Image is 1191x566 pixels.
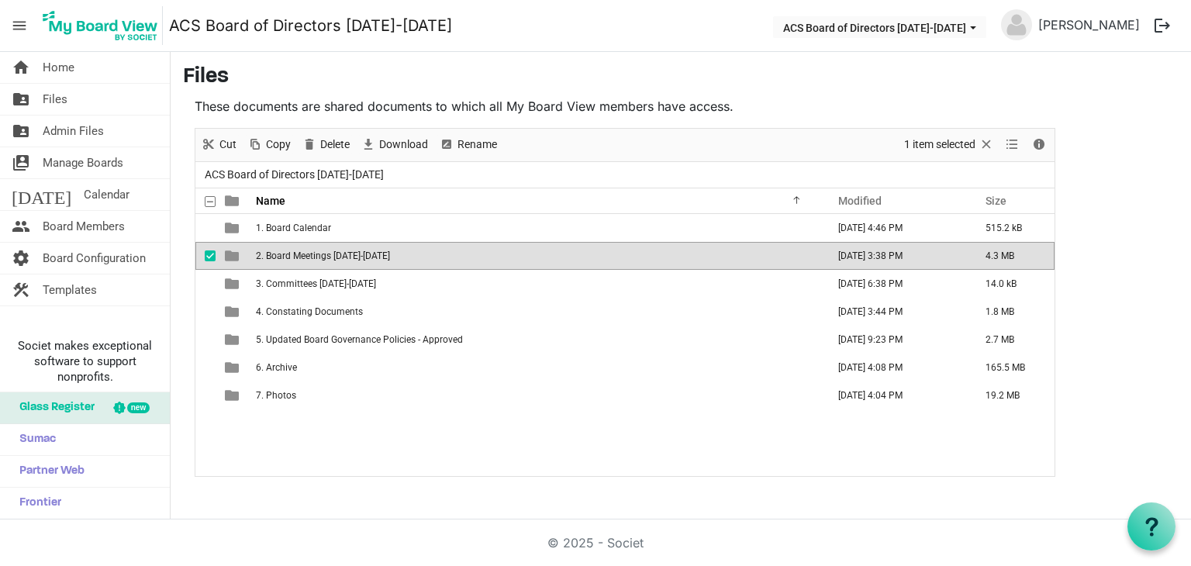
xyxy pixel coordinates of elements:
div: Rename [433,129,502,161]
td: is template cell column header type [216,242,251,270]
span: Delete [319,135,351,154]
button: Delete [299,135,353,154]
td: checkbox [195,381,216,409]
td: checkbox [195,214,216,242]
span: Size [986,195,1006,207]
td: 4.3 MB is template cell column header Size [969,242,1055,270]
td: is template cell column header type [216,270,251,298]
span: Board Members [43,211,125,242]
button: logout [1146,9,1179,42]
span: Board Configuration [43,243,146,274]
span: construction [12,274,30,305]
span: 5. Updated Board Governance Policies - Approved [256,334,463,345]
span: people [12,211,30,242]
div: Copy [242,129,296,161]
div: Cut [195,129,242,161]
span: folder_shared [12,116,30,147]
span: Partner Web [12,456,85,487]
a: © 2025 - Societ [547,535,644,550]
div: View [999,129,1026,161]
span: 4. Constating Documents [256,306,363,317]
span: Home [43,52,74,83]
td: is template cell column header type [216,381,251,409]
span: switch_account [12,147,30,178]
td: 6. Archive is template cell column header Name [251,354,822,381]
td: March 27, 2025 9:23 PM column header Modified [822,326,969,354]
td: is template cell column header type [216,354,251,381]
td: 515.2 kB is template cell column header Size [969,214,1055,242]
td: November 14, 2023 4:46 PM column header Modified [822,214,969,242]
button: Cut [198,135,240,154]
div: Download [355,129,433,161]
img: My Board View Logo [38,6,163,45]
span: Frontier [12,488,61,519]
span: Templates [43,274,97,305]
span: Glass Register [12,392,95,423]
span: 3. Committees [DATE]-[DATE] [256,278,376,289]
td: 2. Board Meetings 2025-2026 is template cell column header Name [251,242,822,270]
span: Manage Boards [43,147,123,178]
button: ACS Board of Directors 2024-2025 dropdownbutton [773,16,986,38]
td: 5. Updated Board Governance Policies - Approved is template cell column header Name [251,326,822,354]
td: is template cell column header type [216,214,251,242]
a: [PERSON_NAME] [1032,9,1146,40]
td: checkbox [195,298,216,326]
span: Modified [838,195,882,207]
td: 4. Constating Documents is template cell column header Name [251,298,822,326]
span: home [12,52,30,83]
span: Admin Files [43,116,104,147]
p: These documents are shared documents to which all My Board View members have access. [195,97,1055,116]
span: [DATE] [12,179,71,210]
td: 1. Board Calendar is template cell column header Name [251,214,822,242]
span: 1 item selected [903,135,977,154]
span: Rename [456,135,499,154]
span: 7. Photos [256,390,296,401]
span: Sumac [12,424,56,455]
td: checkbox [195,326,216,354]
span: Societ makes exceptional software to support nonprofits. [7,338,163,385]
span: Download [378,135,430,154]
td: 1.8 MB is template cell column header Size [969,298,1055,326]
td: 2.7 MB is template cell column header Size [969,326,1055,354]
span: Cut [218,135,238,154]
td: July 10, 2024 4:04 PM column header Modified [822,381,969,409]
td: September 25, 2025 3:38 PM column header Modified [822,242,969,270]
span: 2. Board Meetings [DATE]-[DATE] [256,250,390,261]
div: Clear selection [899,129,999,161]
td: September 09, 2025 4:08 PM column header Modified [822,354,969,381]
button: Details [1029,135,1050,154]
td: checkbox [195,270,216,298]
td: 7. Photos is template cell column header Name [251,381,822,409]
button: View dropdownbutton [1003,135,1021,154]
td: is template cell column header type [216,298,251,326]
a: My Board View Logo [38,6,169,45]
span: folder_shared [12,84,30,115]
td: January 17, 2025 6:38 PM column header Modified [822,270,969,298]
button: Selection [902,135,997,154]
td: is template cell column header type [216,326,251,354]
div: new [127,402,150,413]
span: 1. Board Calendar [256,223,331,233]
td: June 20, 2024 3:44 PM column header Modified [822,298,969,326]
td: 165.5 MB is template cell column header Size [969,354,1055,381]
a: ACS Board of Directors [DATE]-[DATE] [169,10,452,41]
span: ACS Board of Directors [DATE]-[DATE] [202,165,387,185]
td: 3. Committees 2024-2025 is template cell column header Name [251,270,822,298]
span: 6. Archive [256,362,297,373]
span: Calendar [84,179,129,210]
span: Files [43,84,67,115]
button: Download [358,135,431,154]
div: Delete [296,129,355,161]
td: 19.2 MB is template cell column header Size [969,381,1055,409]
td: 14.0 kB is template cell column header Size [969,270,1055,298]
h3: Files [183,64,1179,91]
img: no-profile-picture.svg [1001,9,1032,40]
span: Name [256,195,285,207]
td: checkbox [195,242,216,270]
span: menu [5,11,34,40]
div: Details [1026,129,1052,161]
td: checkbox [195,354,216,381]
span: settings [12,243,30,274]
button: Rename [437,135,500,154]
button: Copy [245,135,294,154]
